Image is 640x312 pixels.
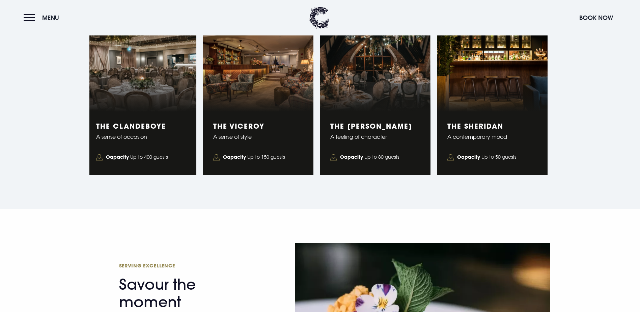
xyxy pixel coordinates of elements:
span: Up to 50 guests [457,153,516,162]
p: A feeling of character [330,132,420,142]
p: A contemporary mood [447,132,537,142]
strong: Capacity [223,154,246,160]
p: A sense of style [213,132,303,142]
strong: Capacity [457,154,480,160]
h3: The [PERSON_NAME] [330,122,420,130]
span: Menu [42,14,59,22]
button: Book Now [576,10,616,25]
strong: Capacity [340,154,363,160]
h3: The Clandeboye [96,122,186,130]
span: Up to 80 guests [340,153,399,162]
button: Menu [24,10,62,25]
li: 4 of 4 [437,29,548,176]
h3: The Sheridan [447,122,537,130]
p: A sense of occasion [96,132,186,142]
li: 3 of 4 [320,29,430,176]
li: 1 of 4 [86,29,196,176]
span: Serving Excellence [119,262,251,269]
h2: Savour the moment [119,262,251,311]
span: Up to 150 guests [223,153,285,162]
h3: The Viceroy [213,122,303,130]
li: 2 of 4 [203,29,313,176]
img: Clandeboye Lodge [309,7,329,29]
strong: Capacity [106,154,129,160]
span: Up to 400 guests [106,153,168,162]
